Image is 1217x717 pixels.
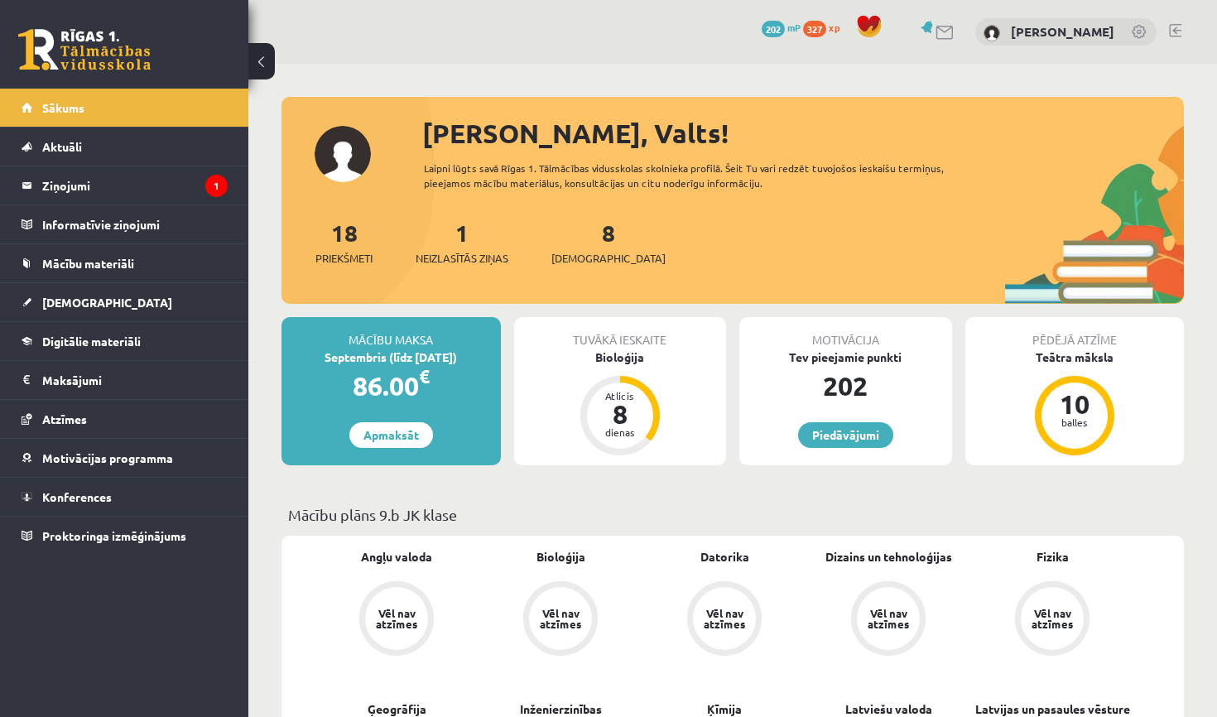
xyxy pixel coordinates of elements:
a: Vēl nav atzīmes [315,581,479,659]
a: Aktuāli [22,128,228,166]
a: Ziņojumi1 [22,166,228,205]
a: Fizika [1037,548,1069,565]
i: 1 [205,175,228,197]
div: Vēl nav atzīmes [701,608,748,629]
a: Rīgas 1. Tālmācības vidusskola [18,29,151,70]
a: Informatīvie ziņojumi [22,205,228,243]
span: Konferences [42,489,112,504]
div: dienas [595,427,645,437]
a: Dizains un tehnoloģijas [825,548,952,565]
span: Aktuāli [42,139,82,154]
a: Bioloģija [536,548,585,565]
a: Apmaksāt [349,422,433,448]
div: Pēdējā atzīme [965,317,1185,349]
a: Sākums [22,89,228,127]
span: Sākums [42,100,84,115]
span: Digitālie materiāli [42,334,141,349]
div: 86.00 [281,366,501,406]
div: Motivācija [739,317,952,349]
a: Motivācijas programma [22,439,228,477]
a: Vēl nav atzīmes [479,581,642,659]
span: mP [787,21,801,34]
div: [PERSON_NAME], Valts! [422,113,1184,153]
div: Atlicis [595,391,645,401]
a: Atzīmes [22,400,228,438]
span: [DEMOGRAPHIC_DATA] [42,295,172,310]
div: Tuvākā ieskaite [514,317,727,349]
div: Teātra māksla [965,349,1185,366]
a: Vēl nav atzīmes [970,581,1134,659]
div: Bioloģija [514,349,727,366]
div: 202 [739,366,952,406]
a: Bioloģija Atlicis 8 dienas [514,349,727,458]
legend: Ziņojumi [42,166,228,205]
a: Proktoringa izmēģinājums [22,517,228,555]
div: balles [1050,417,1099,427]
a: 202 mP [762,21,801,34]
span: Neizlasītās ziņas [416,250,508,267]
legend: Informatīvie ziņojumi [42,205,228,243]
span: Priekšmeti [315,250,373,267]
span: [DEMOGRAPHIC_DATA] [551,250,666,267]
a: 1Neizlasītās ziņas [416,218,508,267]
span: Mācību materiāli [42,256,134,271]
a: Teātra māksla 10 balles [965,349,1185,458]
p: Mācību plāns 9.b JK klase [288,503,1177,526]
div: 8 [595,401,645,427]
a: [DEMOGRAPHIC_DATA] [22,283,228,321]
span: 202 [762,21,785,37]
a: 327 xp [803,21,848,34]
div: 10 [1050,391,1099,417]
a: [PERSON_NAME] [1011,23,1114,40]
a: Piedāvājumi [798,422,893,448]
div: Vēl nav atzīmes [537,608,584,629]
span: Atzīmes [42,411,87,426]
a: Vēl nav atzīmes [642,581,806,659]
div: Laipni lūgts savā Rīgas 1. Tālmācības vidusskolas skolnieka profilā. Šeit Tu vari redzēt tuvojošo... [424,161,965,190]
div: Vēl nav atzīmes [1029,608,1075,629]
a: Vēl nav atzīmes [806,581,970,659]
a: 8[DEMOGRAPHIC_DATA] [551,218,666,267]
a: Datorika [700,548,749,565]
a: Angļu valoda [361,548,432,565]
div: Vēl nav atzīmes [373,608,420,629]
div: Vēl nav atzīmes [865,608,912,629]
a: Konferences [22,478,228,516]
a: 18Priekšmeti [315,218,373,267]
a: Maksājumi [22,361,228,399]
a: Mācību materiāli [22,244,228,282]
div: Tev pieejamie punkti [739,349,952,366]
legend: Maksājumi [42,361,228,399]
a: Digitālie materiāli [22,322,228,360]
div: Mācību maksa [281,317,501,349]
img: Valts Skujiņš [984,25,1000,41]
div: Septembris (līdz [DATE]) [281,349,501,366]
span: Motivācijas programma [42,450,173,465]
span: 327 [803,21,826,37]
span: xp [829,21,839,34]
span: Proktoringa izmēģinājums [42,528,186,543]
span: € [419,364,430,388]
